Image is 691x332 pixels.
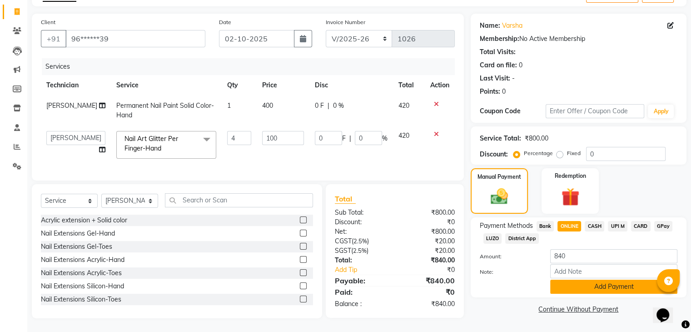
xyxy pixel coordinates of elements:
label: Fixed [567,149,581,157]
div: 0 [519,60,522,70]
label: Note: [473,268,543,276]
span: 0 F [315,101,324,111]
div: Service Total: [480,134,521,143]
div: Nail Extensions Gel-Hand [41,229,115,238]
th: Price [257,75,309,96]
div: ₹0 [395,217,462,227]
span: 2.5% [353,247,367,254]
span: 1 [227,101,231,110]
div: Discount: [480,150,508,159]
span: % [382,134,388,143]
span: CASH [585,221,604,231]
img: _cash.svg [485,186,513,206]
label: Manual Payment [477,173,521,181]
div: 0 [502,87,506,96]
th: Disc [309,75,393,96]
div: Last Visit: [480,74,510,83]
div: Card on file: [480,60,517,70]
div: ₹20.00 [395,246,462,256]
div: Net: [328,227,395,236]
span: CGST [335,237,352,245]
span: Bank [537,221,554,231]
div: Nail Extensions Acrylic-Toes [41,268,122,278]
label: Amount: [473,252,543,261]
span: F [342,134,346,143]
div: Membership: [480,34,519,44]
th: Technician [41,75,111,96]
div: Payable: [328,275,395,286]
div: Balance : [328,299,395,309]
span: Payment Methods [480,221,533,231]
button: Apply [648,105,674,118]
div: Services [42,58,462,75]
span: Nail Art Glitter Per Finger-Hand [124,135,178,152]
button: Add Payment [550,280,677,294]
div: Paid: [328,287,395,297]
div: ( ) [328,246,395,256]
div: Nail Extensions Silicon-Toes [41,295,121,304]
div: ₹800.00 [525,134,548,143]
div: ₹800.00 [395,227,462,236]
label: Client [41,18,55,26]
div: - [512,74,515,83]
div: Name: [480,21,500,30]
input: Add Note [550,264,677,278]
input: Enter Offer / Coupon Code [546,104,645,118]
div: Total Visits: [480,47,516,57]
iframe: chat widget [653,296,682,323]
span: 0 % [333,101,344,111]
input: Amount [550,249,677,263]
label: Redemption [555,172,586,180]
div: ₹840.00 [395,275,462,286]
span: 420 [398,101,409,110]
div: Nail Extensions Acrylic-Hand [41,255,124,265]
th: Qty [222,75,257,96]
div: ₹840.00 [395,256,462,265]
span: SGST [335,246,351,255]
th: Action [425,75,455,96]
span: 400 [262,101,273,110]
a: Varsha [502,21,522,30]
div: Nail Extensions Silicon-Hand [41,282,124,291]
div: Acrylic extension + Solid color [41,216,127,225]
label: Percentage [524,149,553,157]
img: _gift.svg [556,186,585,208]
a: x [161,144,165,152]
span: ONLINE [557,221,581,231]
div: Coupon Code [480,106,546,116]
div: ₹0 [395,287,462,297]
span: District App [505,233,539,244]
div: Sub Total: [328,208,395,217]
input: Search or Scan [165,193,313,207]
div: ₹800.00 [395,208,462,217]
span: Permanent Nail Paint Solid Color-Hand [116,101,214,119]
span: [PERSON_NAME] [46,101,97,110]
span: Total [335,194,356,204]
span: | [328,101,329,111]
div: Points: [480,87,500,96]
div: Nail Extensions Gel-Toes [41,242,112,252]
div: No Active Membership [480,34,677,44]
span: GPay [654,221,673,231]
div: Discount: [328,217,395,227]
label: Date [219,18,231,26]
span: | [349,134,351,143]
a: Continue Without Payment [472,305,685,314]
span: CARD [631,221,651,231]
span: UPI M [608,221,627,231]
th: Total [393,75,425,96]
span: 2.5% [353,237,367,245]
th: Service [111,75,222,96]
div: Total: [328,256,395,265]
div: ₹20.00 [395,236,462,246]
label: Invoice Number [326,18,365,26]
div: ₹0 [406,265,461,275]
a: Add Tip [328,265,406,275]
span: LUZO [483,233,502,244]
div: ₹840.00 [395,299,462,309]
button: +91 [41,30,66,47]
span: 420 [398,131,409,140]
div: ( ) [328,236,395,246]
input: Search by Name/Mobile/Email/Code [65,30,205,47]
